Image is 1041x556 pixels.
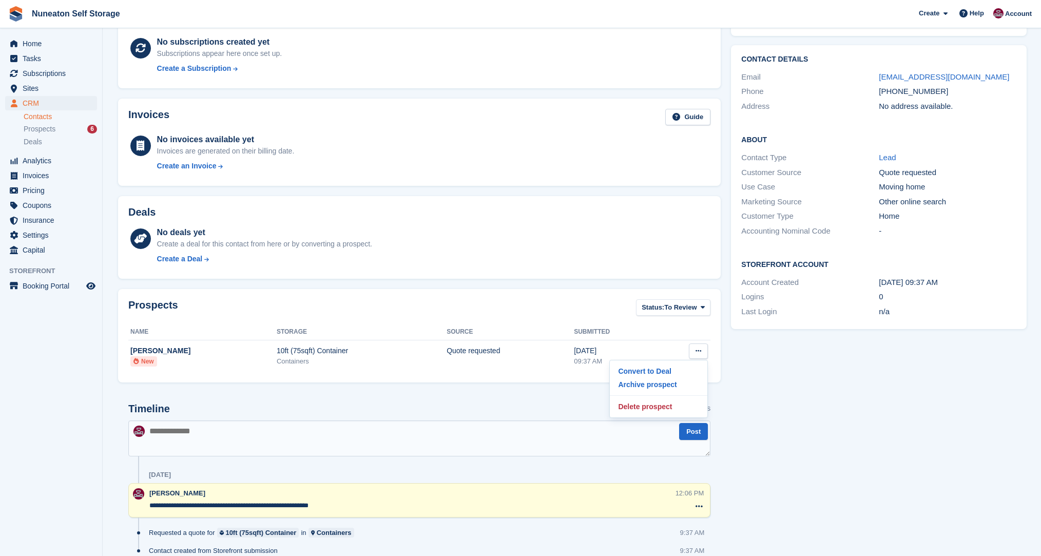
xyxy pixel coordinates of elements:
h2: About [741,134,1016,144]
a: menu [5,36,97,51]
div: Create an Invoice [157,161,217,171]
th: Name [128,324,277,340]
div: n/a [879,306,1016,318]
span: Home [23,36,84,51]
div: Last Login [741,306,879,318]
div: No address available. [879,101,1016,112]
a: Deals [24,137,97,147]
span: Sites [23,81,84,95]
a: Guide [665,109,710,126]
span: [PERSON_NAME] [149,489,205,497]
div: Account Created [741,277,879,289]
div: [DATE] [574,346,659,356]
span: Help [970,8,984,18]
span: Tasks [23,51,84,66]
a: Prospects 6 [24,124,97,135]
div: Customer Source [741,167,879,179]
h2: Timeline [128,403,170,415]
div: Containers [317,528,352,538]
span: Coupons [23,198,84,213]
div: Invoices are generated on their billing date. [157,146,295,157]
span: Pricing [23,183,84,198]
a: menu [5,81,97,95]
div: 10ft (75sqft) Container [277,346,447,356]
div: 9:37 AM [680,546,705,555]
div: 10ft (75sqft) Container [225,528,296,538]
div: Subscriptions appear here once set up. [157,48,282,59]
a: menu [5,154,97,168]
p: Convert to Deal [614,365,703,378]
a: Containers [309,528,354,538]
a: Create a Subscription [157,63,282,74]
a: menu [5,213,97,227]
img: Chris Palmer [993,8,1004,18]
div: Quote requested [879,167,1016,179]
a: menu [5,96,97,110]
div: 0 [879,291,1016,303]
div: No deals yet [157,226,372,239]
span: Booking Portal [23,279,84,293]
span: Insurance [23,213,84,227]
h2: Invoices [128,109,169,126]
div: Requested a quote for in [149,528,359,538]
div: Marketing Source [741,196,879,208]
div: No invoices available yet [157,133,295,146]
th: Submitted [574,324,659,340]
span: Create [919,8,939,18]
h2: Contact Details [741,55,1016,64]
span: Account [1005,9,1032,19]
a: Preview store [85,280,97,292]
a: [EMAIL_ADDRESS][DOMAIN_NAME] [879,72,1009,81]
h2: Deals [128,206,156,218]
div: 9:37 AM [680,528,705,538]
div: Home [879,210,1016,222]
div: Contact Type [741,152,879,164]
a: menu [5,51,97,66]
div: [DATE] [149,471,171,479]
span: Status: [642,302,664,313]
th: Storage [277,324,447,340]
span: Capital [23,243,84,257]
a: Nuneaton Self Storage [28,5,124,22]
li: New [130,356,157,367]
img: Chris Palmer [133,488,144,500]
div: [PERSON_NAME] [130,346,277,356]
a: menu [5,198,97,213]
span: Invoices [23,168,84,183]
a: 10ft (75sqft) Container [217,528,299,538]
img: Chris Palmer [133,426,145,437]
div: Other online search [879,196,1016,208]
div: Containers [277,356,447,367]
div: - [879,225,1016,237]
div: No subscriptions created yet [157,36,282,48]
th: Source [447,324,574,340]
span: Subscriptions [23,66,84,81]
span: Storefront [9,266,102,276]
img: stora-icon-8386f47178a22dfd0bd8f6a31ec36ba5ce8667c1dd55bd0f319d3a0aa187defe.svg [8,6,24,22]
div: Create a Deal [157,254,203,264]
div: Accounting Nominal Code [741,225,879,237]
span: Prospects [24,124,55,134]
a: menu [5,243,97,257]
span: To Review [664,302,697,313]
div: Address [741,101,879,112]
span: Deals [24,137,42,147]
a: menu [5,228,97,242]
div: 12:06 PM [676,488,704,498]
a: Delete prospect [614,400,703,413]
div: Moving home [879,181,1016,193]
div: [PHONE_NUMBER] [879,86,1016,98]
h2: Prospects [128,299,178,318]
span: Settings [23,228,84,242]
a: Archive prospect [614,378,703,391]
a: Contacts [24,112,97,122]
a: menu [5,183,97,198]
span: CRM [23,96,84,110]
button: Status: To Review [636,299,710,316]
span: Analytics [23,154,84,168]
h2: Storefront Account [741,259,1016,269]
div: Quote requested [447,346,574,356]
div: Email [741,71,879,83]
a: Create a Deal [157,254,372,264]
